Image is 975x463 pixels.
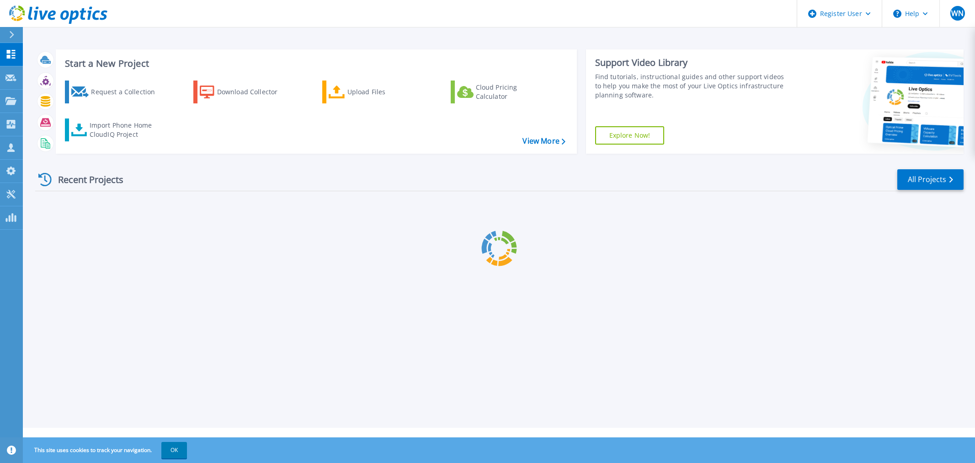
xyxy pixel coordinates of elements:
div: Find tutorials, instructional guides and other support videos to help you make the most of your L... [595,72,789,100]
h3: Start a New Project [65,59,565,69]
a: Explore Now! [595,126,665,145]
div: Cloud Pricing Calculator [476,83,549,101]
div: Recent Projects [35,168,136,191]
div: Upload Files [347,83,421,101]
a: Upload Files [322,81,424,103]
div: Import Phone Home CloudIQ Project [90,121,161,139]
a: Request a Collection [65,81,167,103]
a: View More [522,137,565,145]
span: This site uses cookies to track your navigation. [25,442,187,458]
div: Support Video Library [595,57,789,69]
button: OK [161,442,187,458]
a: Download Collector [193,81,295,103]
span: WN [951,10,964,17]
a: Cloud Pricing Calculator [451,81,553,103]
a: All Projects [897,169,964,190]
div: Download Collector [217,83,290,101]
div: Request a Collection [91,83,164,101]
